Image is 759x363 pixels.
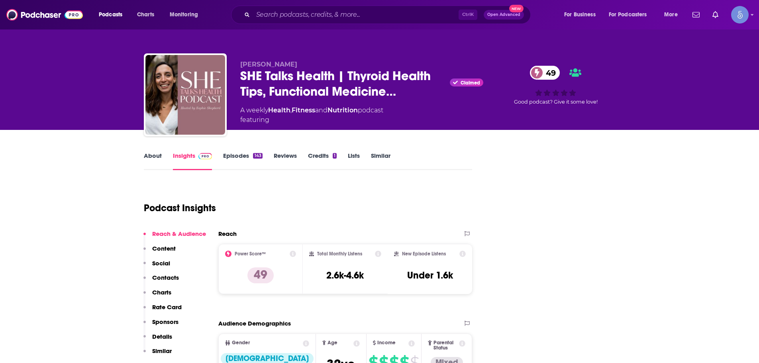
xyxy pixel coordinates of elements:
[268,106,290,114] a: Health
[253,8,459,21] input: Search podcasts, credits, & more...
[274,152,297,170] a: Reviews
[143,303,182,318] button: Rate Card
[152,245,176,252] p: Content
[664,9,678,20] span: More
[496,61,616,110] div: 49Good podcast? Give it some love!
[240,115,383,125] span: featuring
[333,153,337,159] div: 1
[433,340,458,351] span: Parental Status
[240,106,383,125] div: A weekly podcast
[164,8,208,21] button: open menu
[143,274,179,288] button: Contacts
[152,318,178,326] p: Sponsors
[218,230,237,237] h2: Reach
[484,10,524,20] button: Open AdvancedNew
[218,320,291,327] h2: Audience Demographics
[328,340,337,345] span: Age
[459,10,477,20] span: Ctrl K
[487,13,520,17] span: Open Advanced
[317,251,362,257] h2: Total Monthly Listens
[292,106,315,114] a: Fitness
[609,9,647,20] span: For Podcasters
[538,66,560,80] span: 49
[152,230,206,237] p: Reach & Audience
[731,6,749,24] img: User Profile
[564,9,596,20] span: For Business
[509,5,524,12] span: New
[143,230,206,245] button: Reach & Audience
[731,6,749,24] button: Show profile menu
[247,267,274,283] p: 49
[239,6,538,24] div: Search podcasts, credits, & more...
[709,8,722,22] a: Show notifications dropdown
[152,303,182,311] p: Rate Card
[348,152,360,170] a: Lists
[143,288,171,303] button: Charts
[689,8,703,22] a: Show notifications dropdown
[152,274,179,281] p: Contacts
[326,269,364,281] h3: 2.6k-4.6k
[173,152,212,170] a: InsightsPodchaser Pro
[253,153,262,159] div: 143
[371,152,390,170] a: Similar
[132,8,159,21] a: Charts
[152,288,171,296] p: Charts
[377,340,396,345] span: Income
[315,106,328,114] span: and
[170,9,198,20] span: Monitoring
[290,106,292,114] span: ,
[402,251,446,257] h2: New Episode Listens
[659,8,688,21] button: open menu
[143,259,170,274] button: Social
[152,347,172,355] p: Similar
[530,66,560,80] a: 49
[407,269,453,281] h3: Under 1.6k
[143,347,172,362] button: Similar
[144,202,216,214] h1: Podcast Insights
[232,340,250,345] span: Gender
[99,9,122,20] span: Podcasts
[514,99,598,105] span: Good podcast? Give it some love!
[143,333,172,347] button: Details
[308,152,337,170] a: Credits1
[223,152,262,170] a: Episodes143
[559,8,606,21] button: open menu
[143,318,178,333] button: Sponsors
[152,259,170,267] p: Social
[731,6,749,24] span: Logged in as Spiral5-G1
[240,61,297,68] span: [PERSON_NAME]
[461,81,480,85] span: Claimed
[328,106,358,114] a: Nutrition
[152,333,172,340] p: Details
[6,7,83,22] img: Podchaser - Follow, Share and Rate Podcasts
[93,8,133,21] button: open menu
[143,245,176,259] button: Content
[235,251,266,257] h2: Power Score™
[144,152,162,170] a: About
[604,8,659,21] button: open menu
[137,9,154,20] span: Charts
[145,55,225,135] img: SHE Talks Health | Thyroid Health Tips, Functional Medicine, Hashimoto's, Hypothyroidism, Gut Hea...
[198,153,212,159] img: Podchaser Pro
